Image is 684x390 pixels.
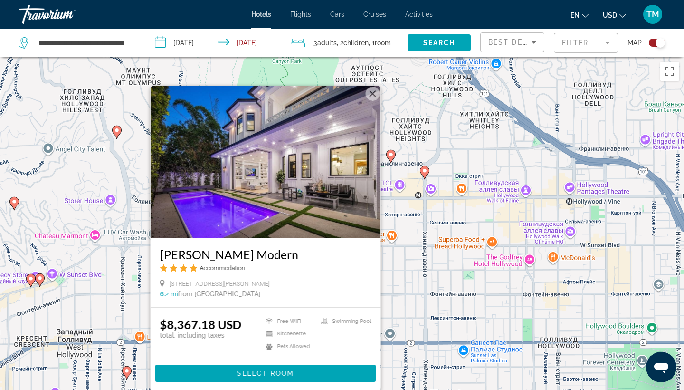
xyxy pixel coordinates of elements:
[408,34,471,51] button: Search
[337,36,369,49] span: , 2
[369,36,391,49] span: , 1
[330,10,344,18] a: Cars
[316,317,371,325] li: Swimming Pool
[646,352,676,382] iframe: Кнопка запуска окна обмена сообщениями
[178,290,261,298] span: from [GEOGRAPHIC_DATA]
[200,264,245,272] span: Accommodation
[646,10,659,19] span: TM
[155,369,376,376] a: Select Room
[261,317,316,325] li: Free WiFi
[660,62,679,81] button: Включить полноэкранный режим
[160,317,242,331] ins: $8,367.18 USD
[570,11,579,19] span: en
[151,86,381,238] img: Hotel image
[640,4,665,24] button: User Menu
[155,365,376,382] button: Select Room
[313,36,337,49] span: 3
[488,37,536,48] mat-select: Sort by
[488,39,538,46] span: Best Deals
[237,370,294,377] span: Select Room
[251,10,271,18] a: Hotels
[261,342,316,351] li: Pets Allowed
[19,2,114,27] a: Travorium
[343,39,369,47] span: Children
[627,36,642,49] span: Map
[642,39,665,47] button: Toggle map
[603,11,617,19] span: USD
[554,32,618,53] button: Filter
[317,39,337,47] span: Adults
[366,87,380,101] button: Закрыть
[375,39,391,47] span: Room
[423,39,456,47] span: Search
[170,280,270,287] span: [STREET_ADDRESS][PERSON_NAME]
[405,10,433,18] a: Activities
[160,290,178,298] span: 6.2 mi
[160,264,371,272] div: 4 star Accommodation
[261,330,316,338] li: Kitchenette
[145,29,281,57] button: Check-in date: Oct 31, 2025 Check-out date: Nov 3, 2025
[603,8,626,22] button: Change currency
[160,247,371,262] a: [PERSON_NAME] Modern
[160,331,242,339] p: total, including taxes
[290,10,311,18] a: Flights
[570,8,589,22] button: Change language
[281,29,408,57] button: Travelers: 3 adults, 2 children
[363,10,386,18] a: Cruises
